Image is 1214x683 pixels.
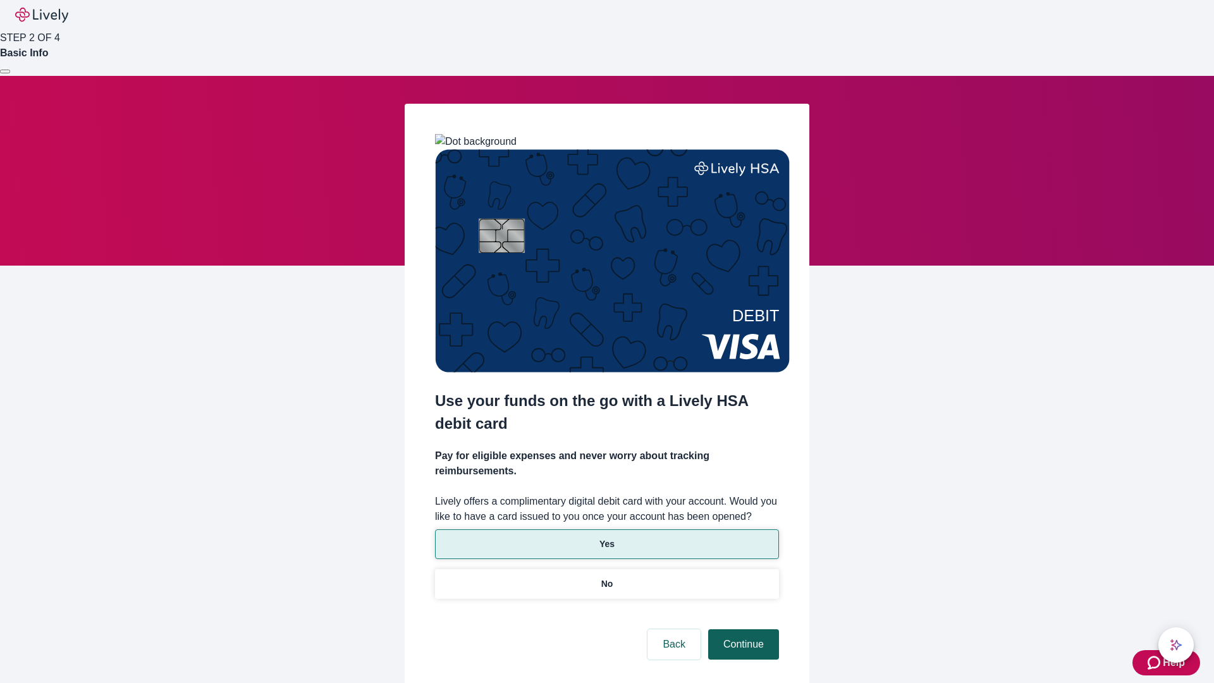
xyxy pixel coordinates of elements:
img: Debit card [435,149,790,372]
button: Zendesk support iconHelp [1132,650,1200,675]
button: Back [647,629,701,660]
button: Continue [708,629,779,660]
h2: Use your funds on the go with a Lively HSA debit card [435,390,779,435]
svg: Zendesk support icon [1148,655,1163,670]
p: Yes [599,538,615,551]
p: No [601,577,613,591]
img: Lively [15,8,68,23]
label: Lively offers a complimentary digital debit card with your account. Would you like to have a card... [435,494,779,524]
svg: Lively AI Assistant [1170,639,1182,651]
h4: Pay for eligible expenses and never worry about tracking reimbursements. [435,448,779,479]
button: chat [1158,627,1194,663]
button: No [435,569,779,599]
button: Yes [435,529,779,559]
span: Help [1163,655,1185,670]
img: Dot background [435,134,517,149]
